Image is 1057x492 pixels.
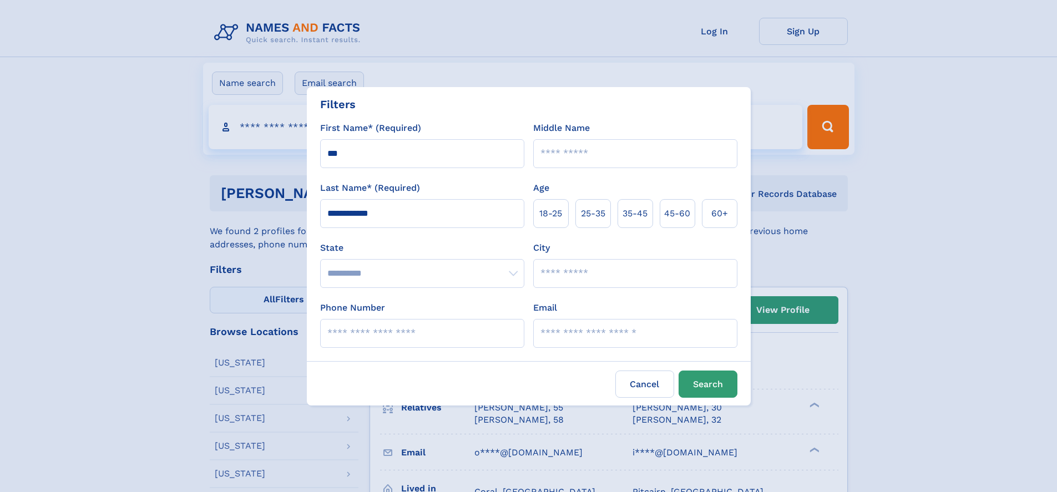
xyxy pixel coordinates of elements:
[711,207,728,220] span: 60+
[615,371,674,398] label: Cancel
[320,241,524,255] label: State
[679,371,737,398] button: Search
[539,207,562,220] span: 18‑25
[533,181,549,195] label: Age
[320,96,356,113] div: Filters
[581,207,605,220] span: 25‑35
[320,301,385,315] label: Phone Number
[664,207,690,220] span: 45‑60
[320,181,420,195] label: Last Name* (Required)
[533,301,557,315] label: Email
[533,241,550,255] label: City
[623,207,648,220] span: 35‑45
[533,121,590,135] label: Middle Name
[320,121,421,135] label: First Name* (Required)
